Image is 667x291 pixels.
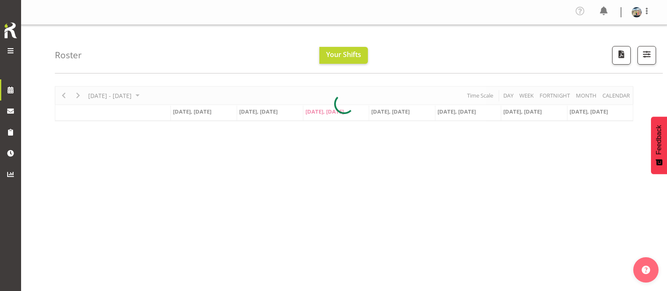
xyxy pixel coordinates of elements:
span: Feedback [655,125,663,155]
img: help-xxl-2.png [642,266,650,274]
span: Your Shifts [326,50,361,59]
h4: Roster [55,50,82,60]
button: Download a PDF of the roster according to the set date range. [612,46,631,65]
button: Feedback - Show survey [651,117,667,174]
button: Filter Shifts [637,46,656,65]
img: Rosterit icon logo [2,21,19,40]
img: daniel-tini7fa7b0b675988833f8e99aaff1b18584.png [632,7,642,17]
button: Your Shifts [319,47,368,64]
